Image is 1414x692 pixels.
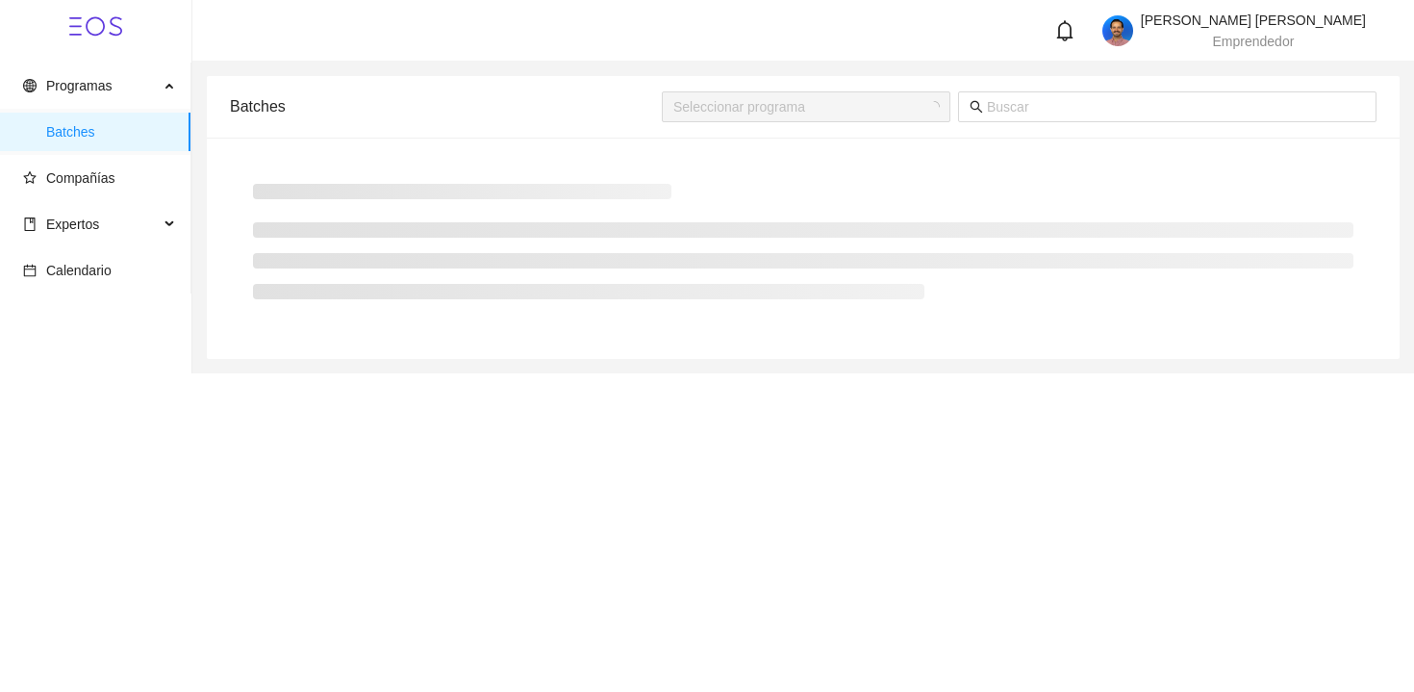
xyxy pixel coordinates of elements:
span: Programas [46,78,112,93]
img: 1756941963786-2AAB7FB8-7E5A-4580-9AA7-E9FDF0EFBE61.png [1102,15,1133,46]
span: Emprendedor [1213,34,1295,49]
span: Expertos [46,217,99,232]
span: Calendario [46,263,112,278]
span: star [23,171,37,185]
span: Compañías [46,170,115,186]
span: book [23,218,37,231]
span: search [970,100,983,114]
input: Buscar [987,96,1365,117]
span: loading [927,100,940,113]
span: calendar [23,264,37,277]
div: Batches [230,79,662,134]
span: Batches [46,113,176,151]
span: [PERSON_NAME] [PERSON_NAME] [1141,13,1366,28]
span: bell [1054,20,1075,41]
span: global [23,79,37,92]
